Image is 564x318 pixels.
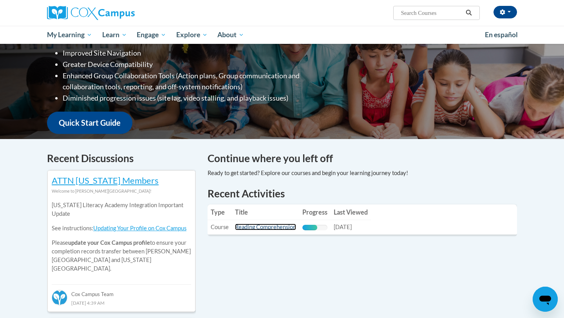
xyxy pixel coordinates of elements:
a: Reading Comprehension [235,224,296,230]
li: Enhanced Group Collaboration Tools (Action plans, Group communication and collaboration tools, re... [63,70,331,93]
div: Main menu [35,26,529,44]
a: About [213,26,249,44]
span: Explore [176,30,208,40]
li: Improved Site Navigation [63,47,331,59]
a: Explore [171,26,213,44]
span: Engage [137,30,166,40]
button: Search [463,8,475,18]
span: Course [211,224,229,230]
img: Cox Campus Team [52,290,67,305]
div: Cox Campus Team [52,284,191,298]
h4: Recent Discussions [47,151,196,166]
span: [DATE] [334,224,352,230]
button: Account Settings [493,6,517,18]
a: Quick Start Guide [47,112,132,134]
th: Progress [299,204,331,220]
th: Last Viewed [331,204,371,220]
li: Greater Device Compatibility [63,59,331,70]
div: Welcome to [PERSON_NAME][GEOGRAPHIC_DATA]! [52,187,191,195]
b: update your Cox Campus profile [68,239,150,246]
div: Progress, % [302,225,317,230]
img: Cox Campus [47,6,135,20]
a: My Learning [42,26,97,44]
span: My Learning [47,30,92,40]
li: Diminished progression issues (site lag, video stalling, and playback issues) [63,92,331,104]
th: Title [232,204,299,220]
a: Updating Your Profile on Cox Campus [93,225,186,231]
h1: Recent Activities [208,186,517,201]
a: ATTN [US_STATE] Members [52,175,159,186]
a: Learn [97,26,132,44]
span: En español [485,31,518,39]
a: Engage [132,26,171,44]
h4: Continue where you left off [208,151,517,166]
a: Cox Campus [47,6,196,20]
span: About [217,30,244,40]
span: Learn [102,30,127,40]
iframe: Button to launch messaging window [533,287,558,312]
p: [US_STATE] Literacy Academy Integration Important Update [52,201,191,218]
input: Search Courses [400,8,463,18]
th: Type [208,204,232,220]
p: See instructions: [52,224,191,233]
div: [DATE] 4:39 AM [52,298,191,307]
a: En español [480,27,523,43]
div: Please to ensure your completion records transfer between [PERSON_NAME][GEOGRAPHIC_DATA] and [US_... [52,195,191,279]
